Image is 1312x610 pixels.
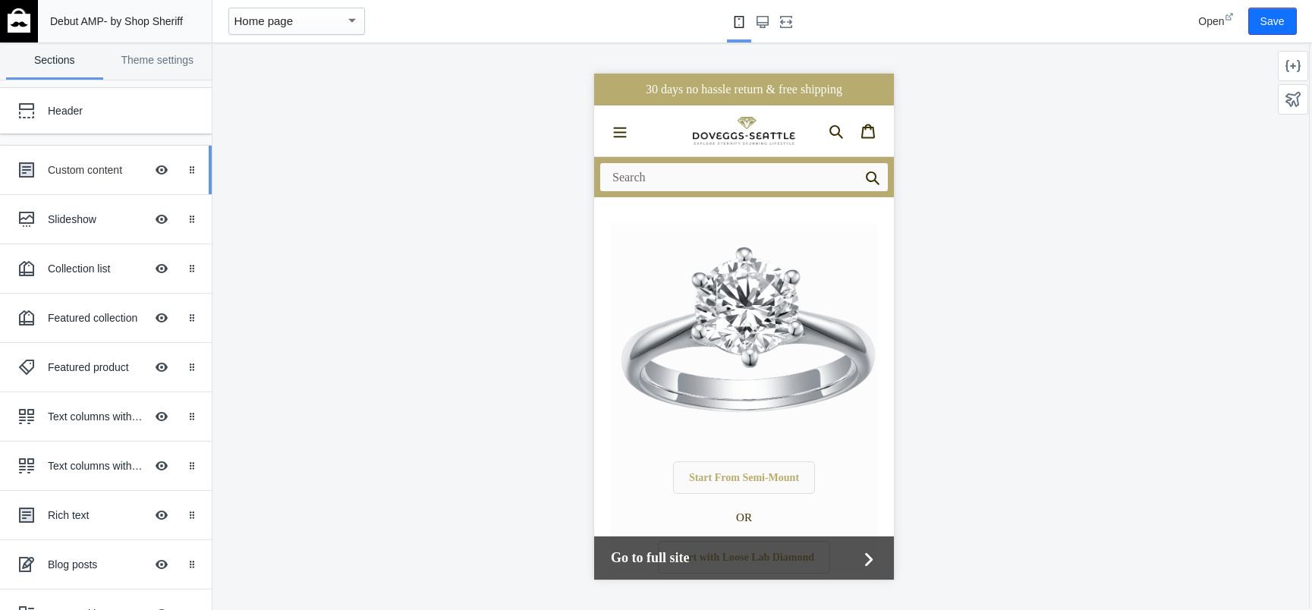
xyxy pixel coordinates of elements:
[145,203,178,236] button: Hide
[48,103,178,118] div: Header
[142,435,158,453] div: OR
[104,15,183,27] span: - by Shop Sheriff
[145,548,178,581] button: Hide
[48,409,145,424] div: Text columns with images
[109,42,206,80] a: Theme settings
[145,351,178,384] button: Hide
[6,42,103,80] a: Sections
[80,43,220,71] a: image
[99,43,201,71] img: image
[48,310,145,325] div: Featured collection
[79,388,221,420] a: Start From Semi-Mount
[271,90,286,118] a: submit search
[48,212,145,227] div: Slideshow
[6,90,294,118] input: Search
[145,449,178,483] button: Hide
[145,498,178,532] button: Hide
[48,162,145,178] div: Custom content
[10,42,42,73] button: Menu
[48,508,145,523] div: Rich text
[1248,8,1297,35] button: Save
[17,150,283,367] img: 2000X1367-removebg.png
[234,14,294,27] mat-select-trigger: Home page
[145,301,178,335] button: Hide
[48,360,145,375] div: Featured product
[145,400,178,433] button: Hide
[48,557,145,572] div: Blog posts
[48,261,145,276] div: Collection list
[50,15,104,27] span: Debut AMP
[17,474,263,495] span: Go to full site
[1198,15,1224,27] span: Open
[145,252,178,285] button: Hide
[48,458,145,473] div: Text columns with images
[8,8,30,33] img: main-logo_60x60_white.png
[145,153,178,187] button: Hide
